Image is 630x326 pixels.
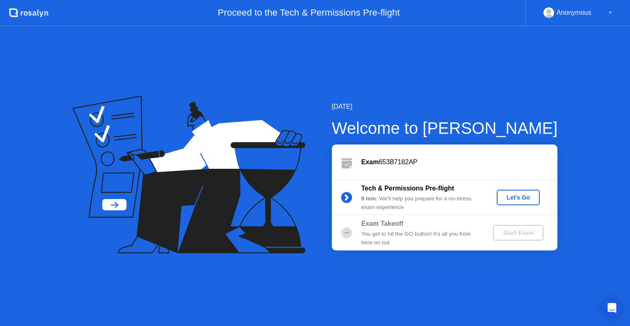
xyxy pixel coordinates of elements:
[361,185,454,192] b: Tech & Permissions Pre-flight
[361,230,479,247] div: You get to hit the GO button! It’s all you from here on out
[361,157,557,167] div: 653B7182AP
[602,298,622,318] div: Open Intercom Messenger
[332,116,558,140] div: Welcome to [PERSON_NAME]
[557,7,591,18] div: Anonymous
[332,102,558,112] div: [DATE]
[500,194,536,201] div: Let's Go
[496,230,540,236] div: Start Exam
[493,225,543,241] button: Start Exam
[361,195,376,202] b: 5 min
[361,195,479,211] div: : We’ll help you prepare for a no-stress exam experience
[361,158,379,165] b: Exam
[497,190,540,205] button: Let's Go
[361,220,404,227] b: Exam Takeoff
[608,7,612,18] div: ▼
